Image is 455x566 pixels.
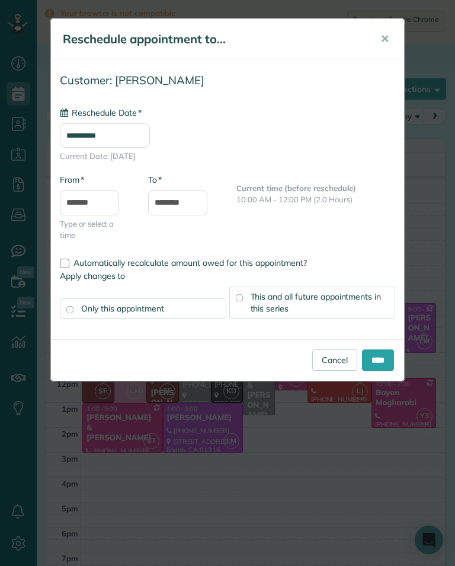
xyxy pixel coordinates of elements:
[60,218,130,241] span: Type or select a time
[66,306,74,313] input: Only this appointment
[251,291,382,314] span: This and all future appointments in this series
[60,174,84,186] label: From
[60,151,395,162] span: Current Date: [DATE]
[148,174,162,186] label: To
[236,194,395,205] p: 10:00 AM - 12:00 PM (2.0 Hours)
[60,74,395,87] h4: Customer: [PERSON_NAME]
[81,303,164,314] span: Only this appointment
[73,257,307,268] span: Automatically recalculate amount owed for this appointment?
[236,183,356,193] b: Current time (before reschedule)
[63,31,364,47] h5: Reschedule appointment to...
[312,349,357,371] a: Cancel
[380,32,389,46] span: ✕
[235,294,243,301] input: This and all future appointments in this series
[60,270,395,282] label: Apply changes to
[60,107,142,119] label: Reschedule Date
